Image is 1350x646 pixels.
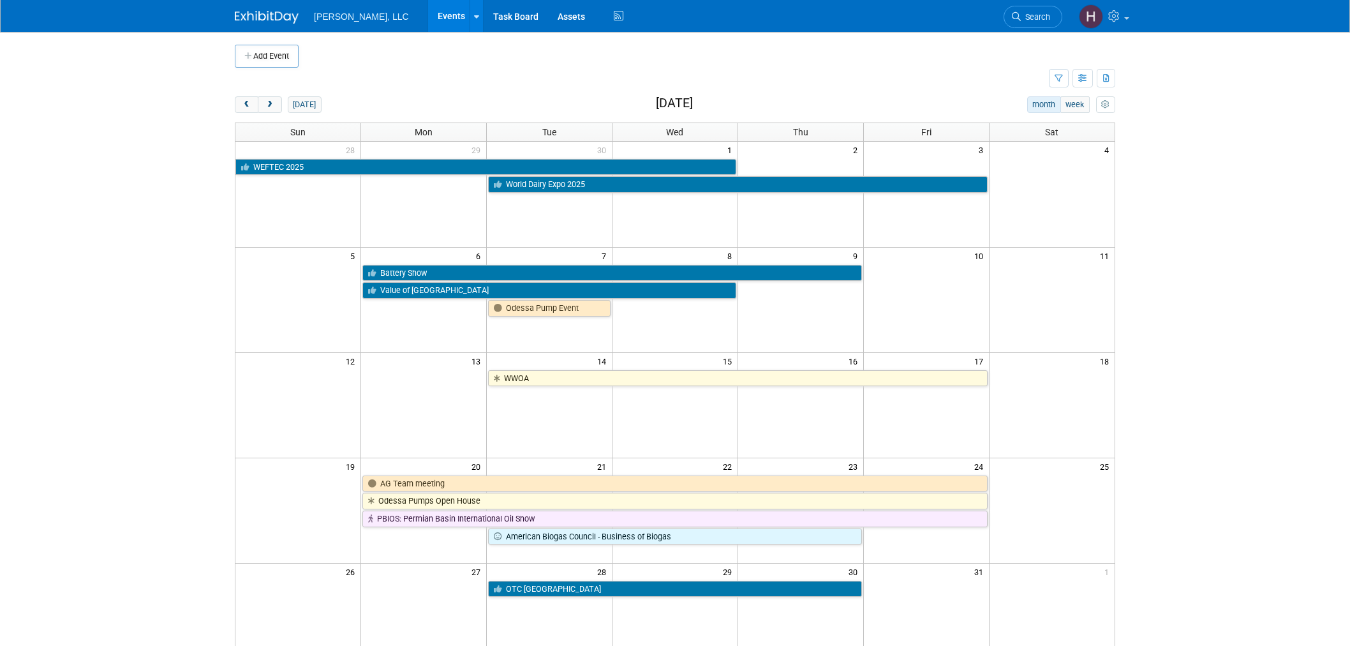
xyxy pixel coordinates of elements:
button: [DATE] [288,96,322,113]
span: 1 [1103,564,1115,580]
button: week [1060,96,1090,113]
span: 29 [722,564,738,580]
span: 23 [847,458,863,474]
button: prev [235,96,258,113]
img: Hannah Mulholland [1079,4,1103,29]
a: American Biogas Council - Business of Biogas [488,529,862,545]
span: 17 [973,353,989,369]
span: 16 [847,353,863,369]
span: 1 [726,142,738,158]
a: Value of [GEOGRAPHIC_DATA] [362,282,736,299]
span: 21 [596,458,612,474]
span: 18 [1099,353,1115,369]
span: 26 [345,564,360,580]
span: Thu [793,127,808,137]
a: OTC [GEOGRAPHIC_DATA] [488,581,862,597]
button: Add Event [235,45,299,68]
a: Battery Show [362,265,861,282]
span: 7 [600,248,612,264]
h2: [DATE] [656,96,693,110]
span: 12 [345,353,360,369]
span: Sun [290,127,306,137]
span: [PERSON_NAME], LLC [314,11,409,22]
span: 19 [345,458,360,474]
a: Odessa Pumps Open House [362,493,987,509]
span: 10 [973,248,989,264]
span: 24 [973,458,989,474]
span: 25 [1099,458,1115,474]
button: next [258,96,281,113]
span: 3 [977,142,989,158]
span: 14 [596,353,612,369]
span: 30 [596,142,612,158]
a: Search [1004,6,1062,28]
span: 27 [470,564,486,580]
span: 22 [722,458,738,474]
span: Search [1021,12,1050,22]
a: PBIOS: Permian Basin International Oil Show [362,511,987,527]
span: 9 [852,248,863,264]
img: ExhibitDay [235,11,299,24]
span: 15 [722,353,738,369]
button: myCustomButton [1096,96,1115,113]
a: World Dairy Expo 2025 [488,176,987,193]
span: 4 [1103,142,1115,158]
span: 28 [596,564,612,580]
a: WEFTEC 2025 [235,159,736,176]
span: 20 [470,458,486,474]
span: Mon [415,127,433,137]
button: month [1027,96,1061,113]
span: 29 [470,142,486,158]
span: 13 [470,353,486,369]
span: Fri [921,127,931,137]
a: WWOA [488,370,987,387]
span: Tue [542,127,556,137]
i: Personalize Calendar [1101,101,1109,109]
a: Odessa Pump Event [488,300,611,317]
span: Wed [666,127,683,137]
span: 31 [973,564,989,580]
span: 2 [852,142,863,158]
span: 30 [847,564,863,580]
span: 5 [349,248,360,264]
a: AG Team meeting [362,476,987,492]
span: 8 [726,248,738,264]
span: Sat [1045,127,1058,137]
span: 6 [475,248,486,264]
span: 28 [345,142,360,158]
span: 11 [1099,248,1115,264]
